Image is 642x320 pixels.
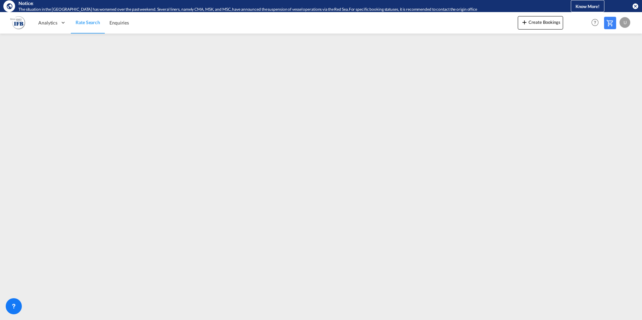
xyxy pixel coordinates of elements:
[576,4,600,9] span: Know More!
[589,17,604,29] div: Help
[589,17,601,28] span: Help
[10,15,25,30] img: b628ab10256c11eeb52753acbc15d091.png
[518,16,563,30] button: icon-plus 400-fgCreate Bookings
[520,18,529,26] md-icon: icon-plus 400-fg
[6,3,13,9] md-icon: icon-earth
[71,12,105,34] a: Rate Search
[620,17,630,28] div: U
[632,3,639,9] button: icon-close-circle
[105,12,134,34] a: Enquiries
[38,19,57,26] span: Analytics
[34,12,71,34] div: Analytics
[76,19,100,25] span: Rate Search
[109,20,129,25] span: Enquiries
[18,7,543,12] div: The situation in the Red Sea has worsened over the past weekend. Several liners, namely CMA, MSK,...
